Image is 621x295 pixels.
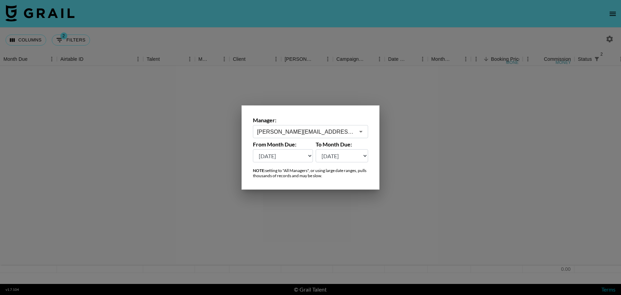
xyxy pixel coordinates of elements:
[253,117,368,124] label: Manager:
[356,127,366,136] button: Open
[253,168,265,173] strong: NOTE:
[253,141,313,148] label: From Month Due:
[316,141,368,148] label: To Month Due:
[253,168,368,178] div: setting to "All Managers", or using large date ranges, pulls thousands of records and may be slow.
